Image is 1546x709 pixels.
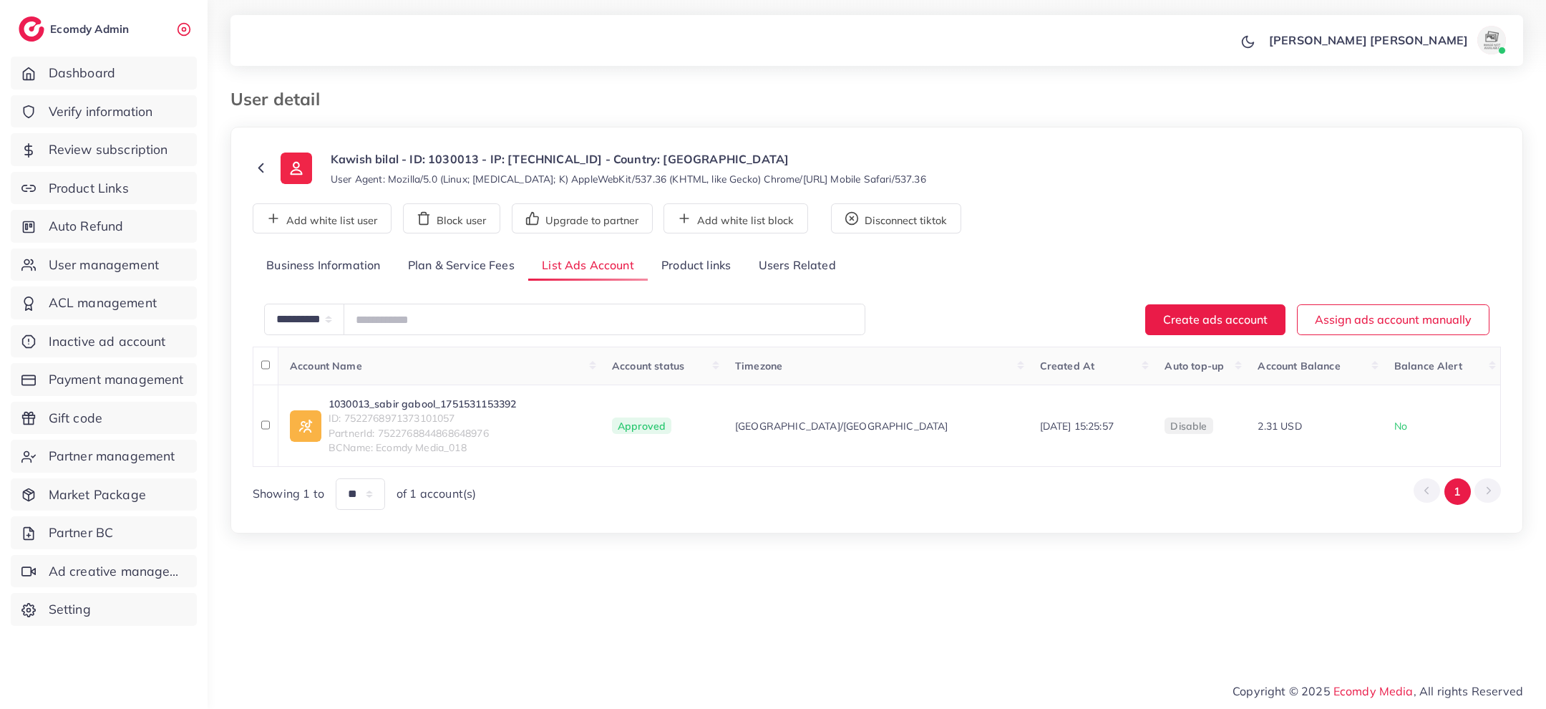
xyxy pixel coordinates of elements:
span: Inactive ad account [49,332,166,351]
a: Review subscription [11,133,197,166]
a: Setting [11,593,197,626]
span: User management [49,256,159,274]
span: Partner BC [49,524,114,542]
a: User management [11,249,197,281]
img: avatar [1477,26,1506,54]
span: Partner management [49,447,175,466]
a: Inactive ad account [11,325,197,358]
a: Auto Refund [11,210,197,243]
span: Gift code [49,409,102,428]
span: Market Package [49,486,146,504]
a: [PERSON_NAME] [PERSON_NAME]avatar [1261,26,1512,54]
span: Ad creative management [49,562,186,581]
p: [PERSON_NAME] [PERSON_NAME] [1269,32,1468,49]
h2: Ecomdy Admin [50,22,132,36]
span: ACL management [49,294,157,312]
span: Dashboard [49,64,115,82]
a: Gift code [11,402,197,435]
a: Verify information [11,95,197,128]
a: ACL management [11,286,197,319]
span: Payment management [49,370,184,389]
a: Product Links [11,172,197,205]
button: Go to page 1 [1444,478,1471,505]
span: Setting [49,600,91,619]
a: logoEcomdy Admin [19,16,132,42]
a: Partner BC [11,516,197,549]
span: Review subscription [49,140,168,159]
a: Payment management [11,363,197,396]
span: Verify information [49,102,153,121]
span: Product Links [49,179,129,198]
img: logo [19,16,44,42]
a: Partner management [11,440,197,473]
a: Ad creative management [11,555,197,588]
a: Market Package [11,478,197,511]
span: Auto Refund [49,217,124,236]
a: Dashboard [11,57,197,90]
ul: Pagination [1414,478,1501,505]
